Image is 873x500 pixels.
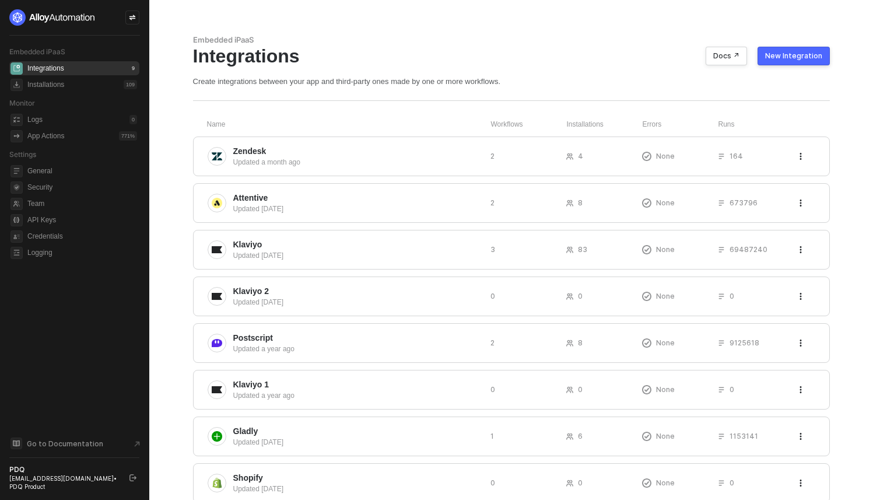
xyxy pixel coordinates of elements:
[10,165,23,177] span: general
[713,51,739,61] div: Docs ↗
[490,431,494,441] span: 1
[10,79,23,91] span: installations
[10,230,23,243] span: credentials
[566,293,573,300] span: icon-users
[566,340,573,347] span: icon-users
[124,80,137,89] div: 109
[566,246,573,253] span: icon-users
[642,152,651,161] span: icon-exclamation
[718,153,725,160] span: icon-list
[797,480,804,487] span: icon-threedots
[27,115,43,125] div: Logs
[718,246,725,253] span: icon-list
[233,145,267,157] span: Zendesk
[233,379,269,390] span: Klaviyo 1
[656,198,675,208] span: None
[656,244,675,254] span: None
[730,198,758,208] span: 673796
[730,338,759,348] span: 9125618
[765,51,822,61] div: New Integration
[10,198,23,210] span: team
[9,150,36,159] span: Settings
[797,153,804,160] span: icon-threedots
[578,384,583,394] span: 0
[10,247,23,259] span: logging
[129,115,137,124] div: 0
[9,465,119,474] div: PDQ
[10,62,23,75] span: integrations
[27,213,137,227] span: API Keys
[730,384,734,394] span: 0
[212,384,222,395] img: integration-icon
[233,204,481,214] div: Updated [DATE]
[566,433,573,440] span: icon-users
[758,47,830,65] button: New Integration
[718,433,725,440] span: icon-list
[233,250,481,261] div: Updated [DATE]
[233,437,481,447] div: Updated [DATE]
[207,120,491,130] div: Name
[27,80,64,90] div: Installations
[490,384,495,394] span: 0
[27,164,137,178] span: General
[9,47,65,56] span: Embedded iPaaS
[129,64,137,73] div: 9
[212,244,222,255] img: integration-icon
[233,285,269,297] span: Klaviyo 2
[10,214,23,226] span: api-key
[578,244,587,254] span: 83
[212,291,222,302] img: integration-icon
[27,131,64,141] div: App Actions
[718,386,725,393] span: icon-list
[27,229,137,243] span: Credentials
[212,151,222,162] img: integration-icon
[566,153,573,160] span: icon-users
[9,474,119,491] div: [EMAIL_ADDRESS][DOMAIN_NAME] • PDQ Product
[233,157,481,167] div: Updated a month ago
[212,198,222,208] img: integration-icon
[730,431,758,441] span: 1153141
[233,472,263,484] span: Shopify
[9,9,96,26] img: logo
[212,431,222,442] img: integration-icon
[10,181,23,194] span: security
[566,200,573,207] span: icon-users
[718,120,798,130] div: Runs
[490,151,495,161] span: 2
[27,197,137,211] span: Team
[797,246,804,253] span: icon-threedots
[233,192,268,204] span: Attentive
[730,244,767,254] span: 69487240
[656,478,675,488] span: None
[567,120,643,130] div: Installations
[490,244,495,254] span: 3
[642,292,651,301] span: icon-exclamation
[718,340,725,347] span: icon-list
[656,384,675,394] span: None
[233,332,273,344] span: Postscript
[656,431,675,441] span: None
[797,340,804,347] span: icon-threedots
[9,99,35,107] span: Monitor
[656,338,675,348] span: None
[212,478,222,488] img: integration-icon
[797,293,804,300] span: icon-threedots
[233,297,481,307] div: Updated [DATE]
[193,45,830,67] div: Integrations
[212,338,222,348] img: integration-icon
[797,200,804,207] span: icon-threedots
[718,200,725,207] span: icon-list
[797,386,804,393] span: icon-threedots
[578,431,583,441] span: 6
[642,198,651,208] span: icon-exclamation
[233,344,481,354] div: Updated a year ago
[233,425,258,437] span: Gladly
[566,386,573,393] span: icon-users
[656,291,675,301] span: None
[642,478,651,488] span: icon-exclamation
[233,239,262,250] span: Klaviyo
[730,291,734,301] span: 0
[718,293,725,300] span: icon-list
[730,151,743,161] span: 164
[718,480,725,487] span: icon-list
